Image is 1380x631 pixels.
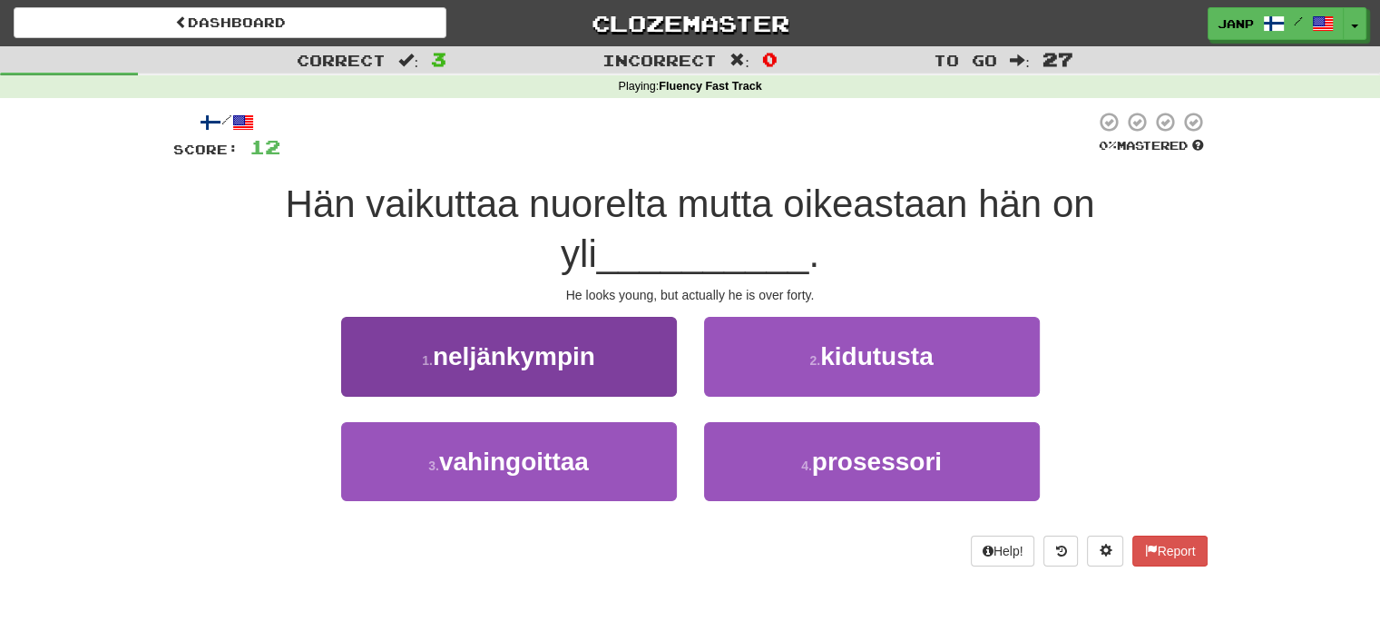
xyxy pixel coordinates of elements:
a: JanP / [1208,7,1344,40]
span: kidutusta [820,342,933,370]
span: 0 [762,48,778,70]
strong: Fluency Fast Track [659,80,761,93]
span: 3 [431,48,446,70]
div: He looks young, but actually he is over forty. [173,286,1208,304]
div: / [173,111,280,133]
span: Incorrect [602,51,717,69]
button: Help! [971,536,1035,567]
span: : [398,53,418,68]
span: vahingoittaa [439,448,589,476]
small: 4 . [801,458,812,473]
button: Round history (alt+y) [1043,536,1078,567]
div: Mastered [1095,138,1208,154]
a: Clozemaster [474,7,906,39]
span: : [729,53,749,68]
button: 3.vahingoittaa [341,422,677,501]
span: 12 [250,135,280,158]
small: 2 . [809,353,820,368]
span: 27 [1042,48,1073,70]
span: 0 % [1099,138,1117,153]
span: neljänkympin [433,342,595,370]
span: __________ [597,232,809,275]
span: : [1010,53,1030,68]
span: / [1294,15,1303,27]
small: 3 . [428,458,439,473]
small: 1 . [422,353,433,368]
span: Hän vaikuttaa nuorelta mutta oikeastaan hän on yli [286,182,1095,275]
button: 1.neljänkympin [341,317,677,396]
span: Score: [173,142,239,157]
button: 2.kidutusta [704,317,1040,396]
span: prosessori [812,448,942,476]
span: JanP [1218,15,1254,32]
button: Report [1132,536,1207,567]
span: Correct [297,51,386,69]
span: . [808,232,819,275]
a: Dashboard [14,7,446,38]
button: 4.prosessori [704,422,1040,501]
span: To go [934,51,997,69]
